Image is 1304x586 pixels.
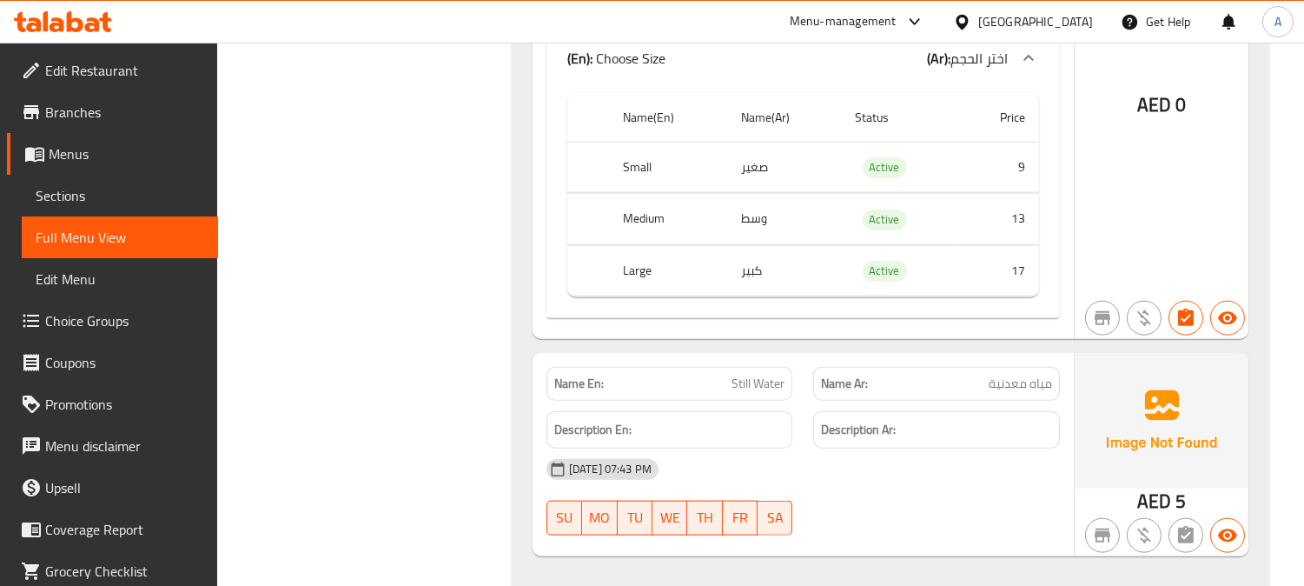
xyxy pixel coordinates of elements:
[22,216,218,258] a: Full Menu View
[45,352,204,373] span: Coupons
[978,12,1093,31] div: [GEOGRAPHIC_DATA]
[758,501,792,536] button: SA
[1075,353,1248,489] img: Ae5nvW7+0k+MAAAAAElFTkSuQmCC
[960,194,1039,245] td: 13
[863,261,907,282] div: Active
[1137,88,1171,122] span: AED
[727,142,842,193] td: صغير
[45,477,204,498] span: Upsell
[765,505,785,530] span: SA
[45,561,204,582] span: Grocery Checklist
[863,157,907,178] div: Active
[609,194,727,245] th: Medium
[960,245,1039,296] td: 17
[694,505,715,530] span: TH
[45,436,204,456] span: Menu disclaimer
[562,461,659,477] span: [DATE] 07:43 PM
[1085,518,1120,553] button: Not branch specific item
[950,45,1008,71] span: اختر الحجم
[554,375,604,393] strong: Name En:
[45,394,204,415] span: Promotions
[727,245,842,296] td: كبير
[7,383,218,425] a: Promotions
[1175,484,1186,518] span: 5
[567,93,1039,298] table: choices table
[7,342,218,383] a: Coupons
[821,375,868,393] strong: Name Ar:
[589,505,610,530] span: MO
[554,505,575,530] span: SU
[7,133,218,175] a: Menus
[582,501,617,536] button: MO
[842,93,960,143] th: Status
[609,93,727,143] th: Name(En)
[727,194,842,245] td: وسط
[609,245,727,296] th: Large
[1210,518,1245,553] button: Available
[790,11,897,32] div: Menu-management
[36,269,204,290] span: Edit Menu
[1085,301,1120,336] button: Not branch specific item
[546,30,1060,86] div: (En): Choose Size(Ar):اختر الحجم
[731,375,784,393] span: Still Water
[652,501,687,536] button: WE
[609,142,727,193] th: Small
[7,50,218,91] a: Edit Restaurant
[618,501,652,536] button: TU
[45,519,204,540] span: Coverage Report
[567,48,665,69] p: Choose Size
[36,185,204,206] span: Sections
[1175,88,1186,122] span: 0
[863,210,907,230] span: Active
[567,45,592,71] b: (En):
[45,60,204,81] span: Edit Restaurant
[45,310,204,331] span: Choice Groups
[1137,484,1171,518] span: AED
[546,501,582,536] button: SU
[7,467,218,509] a: Upsell
[821,419,896,441] strong: Description Ar:
[659,505,680,530] span: WE
[863,210,907,230] div: Active
[960,142,1039,193] td: 9
[1210,301,1245,336] button: Available
[1127,518,1162,553] button: Purchased item
[863,157,907,177] span: Active
[1127,301,1162,336] button: Purchased item
[1274,12,1281,31] span: A
[687,501,722,536] button: TH
[554,419,632,441] strong: Description En:
[7,509,218,550] a: Coverage Report
[7,425,218,467] a: Menu disclaimer
[22,258,218,300] a: Edit Menu
[989,375,1052,393] span: مياه معدنية
[1168,518,1203,553] button: Not has choices
[36,227,204,248] span: Full Menu View
[960,93,1039,143] th: Price
[727,93,842,143] th: Name(Ar)
[7,300,218,342] a: Choice Groups
[7,91,218,133] a: Branches
[22,175,218,216] a: Sections
[730,505,751,530] span: FR
[927,45,950,71] b: (Ar):
[863,261,907,281] span: Active
[49,143,204,164] span: Menus
[45,102,204,123] span: Branches
[625,505,645,530] span: TU
[1168,301,1203,336] button: Has choices
[723,501,758,536] button: FR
